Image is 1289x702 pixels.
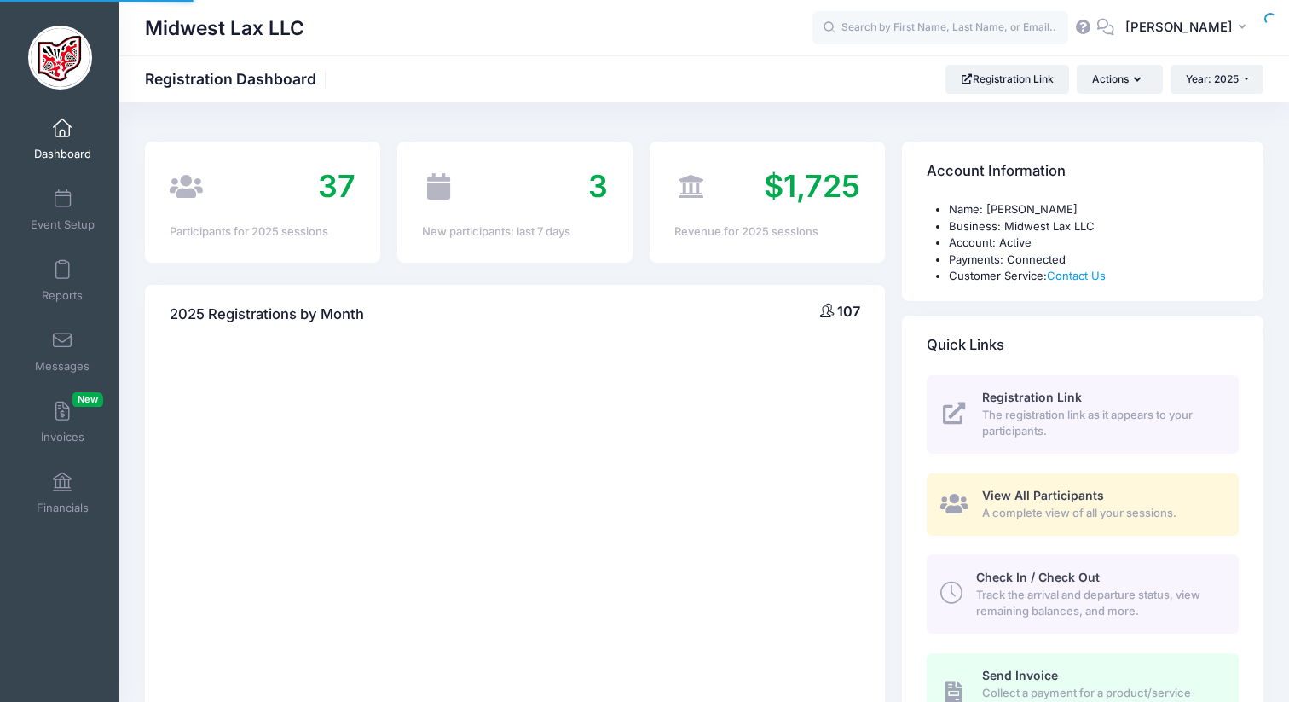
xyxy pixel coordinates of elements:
[949,268,1239,285] li: Customer Service:
[22,392,103,452] a: InvoicesNew
[837,303,860,320] span: 107
[28,26,92,90] img: Midwest Lax LLC
[976,587,1219,620] span: Track the arrival and departure status, view remaining balances, and more.
[22,180,103,240] a: Event Setup
[145,9,304,48] h1: Midwest Lax LLC
[34,147,91,161] span: Dashboard
[1171,65,1263,94] button: Year: 2025
[318,167,355,205] span: 37
[812,11,1068,45] input: Search by First Name, Last Name, or Email...
[927,554,1239,633] a: Check In / Check Out Track the arrival and departure status, view remaining balances, and more.
[949,218,1239,235] li: Business: Midwest Lax LLC
[1186,73,1239,85] span: Year: 2025
[764,167,860,205] span: $1,725
[927,148,1066,196] h4: Account Information
[422,223,608,241] div: New participants: last 7 days
[22,251,103,310] a: Reports
[945,65,1069,94] a: Registration Link
[1077,65,1162,94] button: Actions
[982,668,1058,682] span: Send Invoice
[976,570,1100,584] span: Check In / Check Out
[982,390,1082,404] span: Registration Link
[22,109,103,169] a: Dashboard
[982,505,1219,522] span: A complete view of all your sessions.
[949,252,1239,269] li: Payments: Connected
[22,322,103,381] a: Messages
[927,375,1239,454] a: Registration Link The registration link as it appears to your participants.
[31,218,95,232] span: Event Setup
[145,70,331,88] h1: Registration Dashboard
[949,201,1239,218] li: Name: [PERSON_NAME]
[1125,18,1233,37] span: [PERSON_NAME]
[41,430,84,444] span: Invoices
[42,288,83,303] span: Reports
[588,167,608,205] span: 3
[949,235,1239,252] li: Account: Active
[927,321,1004,369] h4: Quick Links
[22,463,103,523] a: Financials
[1114,9,1263,48] button: [PERSON_NAME]
[1047,269,1106,282] a: Contact Us
[674,223,860,241] div: Revenue for 2025 sessions
[982,407,1219,440] span: The registration link as it appears to your participants.
[982,488,1104,502] span: View All Participants
[35,359,90,374] span: Messages
[170,223,355,241] div: Participants for 2025 sessions
[72,392,103,407] span: New
[170,290,364,339] h4: 2025 Registrations by Month
[927,473,1239,536] a: View All Participants A complete view of all your sessions.
[37,501,89,515] span: Financials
